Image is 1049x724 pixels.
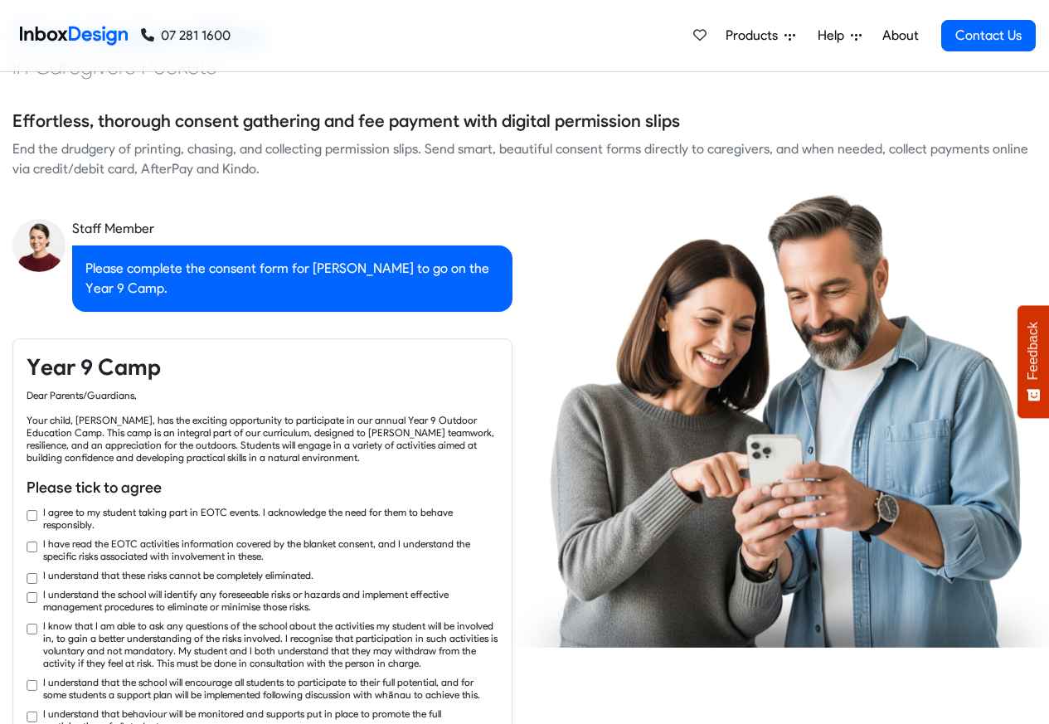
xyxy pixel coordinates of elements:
label: I have read the EOTC activities information covered by the blanket consent, and I understand the ... [43,537,498,562]
label: I agree to my student taking part in EOTC events. I acknowledge the need for them to behave respo... [43,506,498,531]
a: Help [811,19,868,52]
label: I know that I am able to ask any questions of the school about the activities my student will be ... [43,620,498,669]
a: 07 281 1600 [141,26,231,46]
button: Feedback - Show survey [1017,305,1049,418]
div: Please complete the consent form for [PERSON_NAME] to go on the Year 9 Camp. [72,245,512,312]
a: About [877,19,923,52]
h6: Please tick to agree [27,477,498,498]
a: Products [719,19,802,52]
div: Staff Member [72,219,512,239]
label: I understand the school will identify any foreseeable risks or hazards and implement effective ma... [43,588,498,613]
div: End the drudgery of printing, chasing, and collecting permission slips. Send smart, beautiful con... [12,139,1037,179]
img: staff_avatar.png [12,219,66,272]
div: Dear Parents/Guardians, Your child, [PERSON_NAME], has the exciting opportunity to participate in... [27,390,498,464]
span: Feedback [1026,322,1041,380]
label: I understand that these risks cannot be completely eliminated. [43,569,313,581]
span: Products [726,26,784,46]
h4: Year 9 Camp [27,352,498,382]
label: I understand that the school will encourage all students to participate to their full potential, ... [43,676,498,701]
a: Contact Us [941,20,1036,51]
span: Help [818,26,851,46]
h5: Effortless, thorough consent gathering and fee payment with digital permission slips [12,109,680,134]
